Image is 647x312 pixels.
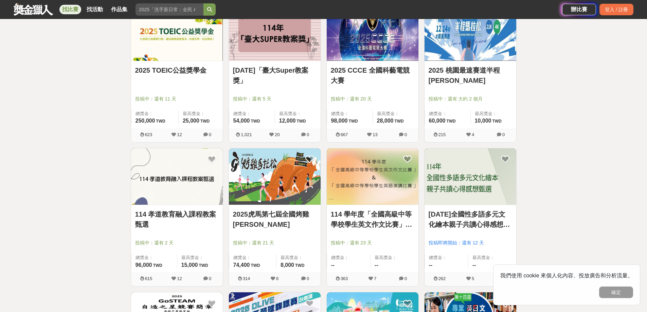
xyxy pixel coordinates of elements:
button: 確定 [599,287,633,298]
span: 12 [177,132,182,137]
span: 總獎金： [429,254,464,261]
a: 作品集 [108,5,130,14]
span: 25,000 [183,118,199,124]
span: 投稿中：還有 大約 2 個月 [429,95,512,103]
span: 最高獎金： [181,254,219,261]
span: 96,000 [136,262,152,268]
a: [DATE]「臺大Super教案獎」 [233,65,317,86]
img: Cover Image [131,148,223,205]
span: 0 [307,132,309,137]
span: 投稿中：還有 2 天 [135,239,219,246]
span: 總獎金： [331,254,366,261]
span: 0 [209,132,211,137]
span: TWD [251,263,260,268]
span: 74,400 [233,262,250,268]
span: 最高獎金： [475,110,512,117]
span: 總獎金： [331,110,369,117]
span: 7 [374,276,376,281]
span: 0 [209,276,211,281]
img: Cover Image [425,4,516,61]
span: 60,000 [429,118,446,124]
span: 總獎金： [233,110,271,117]
span: 363 [341,276,348,281]
img: Cover Image [131,4,223,61]
span: 我們使用 cookie 來個人化內容、投放廣告和分析流量。 [500,273,633,278]
span: 最高獎金： [183,110,219,117]
img: Cover Image [425,148,516,205]
a: 找比賽 [59,5,81,14]
span: 250,000 [136,118,155,124]
span: 投稿中：還有 20 天 [331,95,414,103]
a: 2025 TOEIC公益獎學金 [135,65,219,75]
span: -- [429,262,433,268]
span: 0 [405,276,407,281]
span: TWD [446,119,455,124]
span: 615 [145,276,152,281]
span: 投稿即將開始：還有 12 天 [429,239,512,246]
a: 辦比賽 [562,4,596,15]
span: 總獎金： [429,110,466,117]
span: TWD [200,119,210,124]
span: TWD [251,119,260,124]
a: 2025 桃園最速賽道半程[PERSON_NAME] [429,65,512,86]
input: 2025「洗手新日常：全民 ALL IN」洗手歌全台徵選 [136,3,203,16]
span: 12 [177,276,182,281]
span: -- [472,262,476,268]
span: 20 [275,132,280,137]
span: 15,000 [181,262,198,268]
a: 2025虎馬第七屆全國烤雞[PERSON_NAME] [233,209,317,230]
span: 總獎金： [136,110,174,117]
span: 6 [276,276,278,281]
span: 投稿中：還有 21 天 [233,239,317,246]
img: Cover Image [229,148,321,205]
a: 2025 CCCE 全國科藝電競大賽 [331,65,414,86]
div: 登入 / 註冊 [599,4,633,15]
span: 314 [243,276,250,281]
img: Cover Image [229,4,321,61]
span: 13 [373,132,377,137]
span: 最高獎金： [377,110,414,117]
span: TWD [199,263,208,268]
span: 最高獎金： [375,254,414,261]
span: 總獎金： [233,254,272,261]
a: 找活動 [84,5,106,14]
a: [DATE]全國性多語多元文化繪本親子共讀心得感想甄選 [429,209,512,230]
span: 4 [472,132,474,137]
span: 667 [341,132,348,137]
span: 0 [502,132,505,137]
span: 28,000 [377,118,394,124]
span: 215 [438,132,446,137]
span: TWD [153,263,162,268]
span: 0 [405,132,407,137]
span: TWD [295,263,304,268]
span: 623 [145,132,152,137]
img: Cover Image [327,148,418,205]
span: 總獎金： [136,254,173,261]
a: 114 學年度「全國高級中等學校學生英文作文比賽」&「全國高級中等學校學生英語演講比賽」 [331,209,414,230]
span: TWD [156,119,165,124]
span: 1,021 [241,132,252,137]
span: 投稿中：還有 5 天 [233,95,317,103]
span: -- [375,262,378,268]
span: 投稿中：還有 23 天 [331,239,414,246]
span: 投稿中：還有 11 天 [135,95,219,103]
a: 114 孝道教育融入課程教案甄選 [135,209,219,230]
span: 12,000 [279,118,296,124]
span: 8,000 [281,262,294,268]
img: Cover Image [327,4,418,61]
span: 最高獎金： [279,110,317,117]
span: 54,000 [233,118,250,124]
span: 0 [307,276,309,281]
span: -- [331,262,335,268]
span: 最高獎金： [472,254,512,261]
span: 最高獎金： [281,254,317,261]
